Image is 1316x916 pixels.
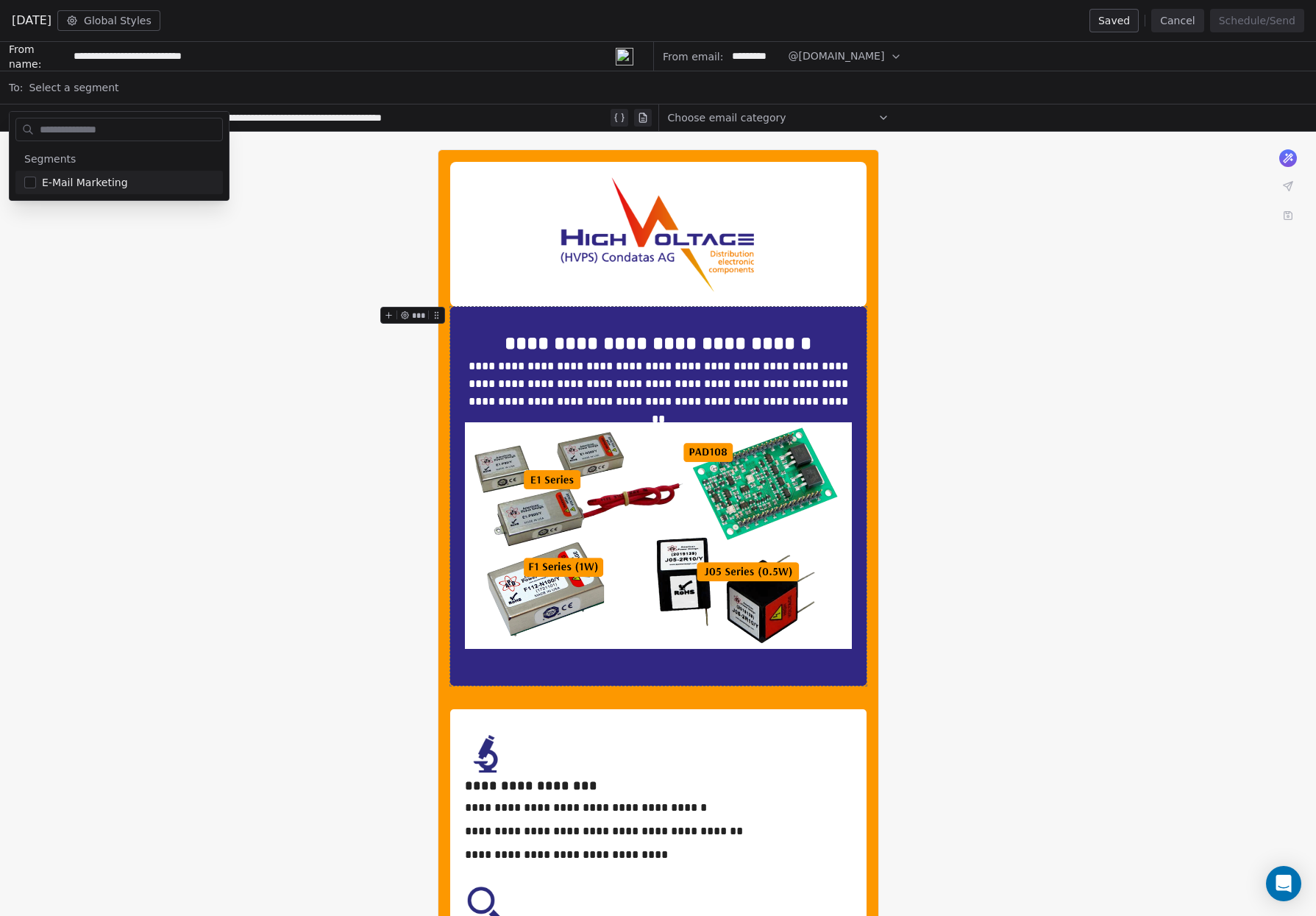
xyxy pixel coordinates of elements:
[29,80,118,95] span: Select a segment
[15,147,223,194] div: Suggestions
[9,80,23,95] span: To:
[616,48,633,65] img: npw-badge-icon-locked.svg
[42,175,128,190] span: E-Mail Marketing
[1151,9,1203,32] button: Cancel
[1210,9,1304,32] button: Schedule/Send
[57,10,160,31] button: Global Styles
[1089,9,1139,32] button: Saved
[9,42,68,71] span: From name:
[9,110,51,129] span: Subject:
[788,49,884,64] span: @[DOMAIN_NAME]
[668,110,786,125] span: Choose email category
[24,152,76,166] span: Segments
[12,12,51,29] span: [DATE]
[663,49,723,64] span: From email:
